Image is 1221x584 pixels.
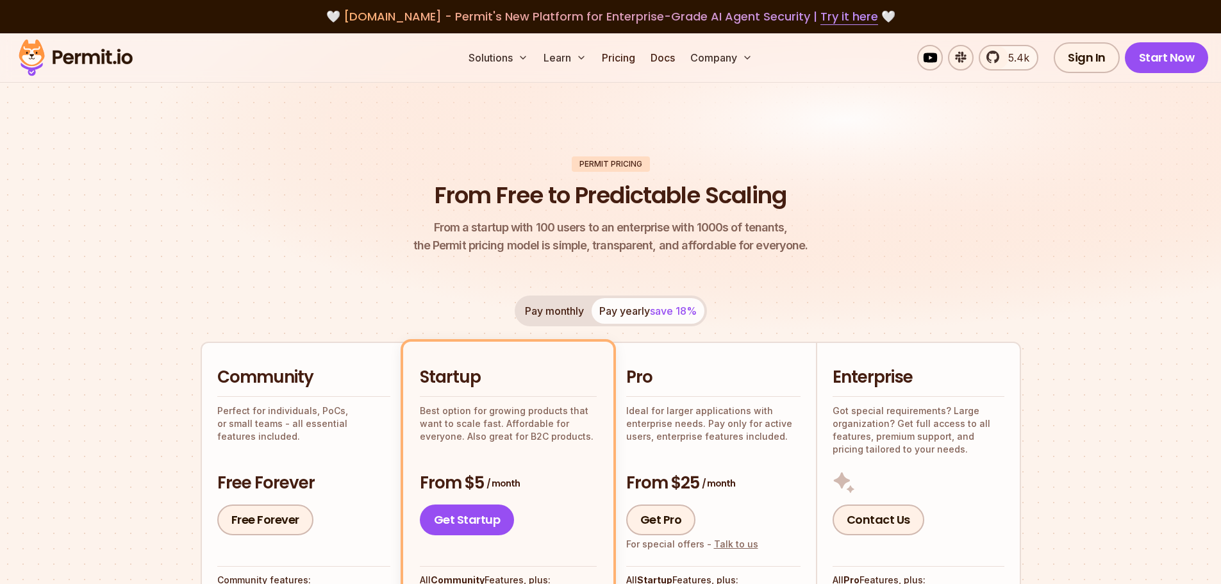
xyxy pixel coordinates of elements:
[13,36,138,79] img: Permit logo
[702,477,735,490] span: / month
[420,366,597,389] h2: Startup
[217,472,390,495] h3: Free Forever
[463,45,533,71] button: Solutions
[420,472,597,495] h3: From $5
[413,219,808,254] p: the Permit pricing model is simple, transparent, and affordable for everyone.
[420,405,597,443] p: Best option for growing products that want to scale fast. Affordable for everyone. Also great for...
[626,472,801,495] h3: From $25
[645,45,680,71] a: Docs
[217,405,390,443] p: Perfect for individuals, PoCs, or small teams - all essential features included.
[217,505,313,535] a: Free Forever
[1054,42,1120,73] a: Sign In
[626,405,801,443] p: Ideal for larger applications with enterprise needs. Pay only for active users, enterprise featur...
[833,405,1004,456] p: Got special requirements? Large organization? Get full access to all features, premium support, a...
[420,505,515,535] a: Get Startup
[820,8,878,25] a: Try it here
[344,8,878,24] span: [DOMAIN_NAME] - Permit's New Platform for Enterprise-Grade AI Agent Security |
[31,8,1190,26] div: 🤍 🤍
[572,156,650,172] div: Permit Pricing
[626,505,696,535] a: Get Pro
[714,538,758,549] a: Talk to us
[833,505,924,535] a: Contact Us
[413,219,808,237] span: From a startup with 100 users to an enterprise with 1000s of tenants,
[626,366,801,389] h2: Pro
[217,366,390,389] h2: Community
[517,298,592,324] button: Pay monthly
[979,45,1038,71] a: 5.4k
[435,179,786,212] h1: From Free to Predictable Scaling
[626,538,758,551] div: For special offers -
[685,45,758,71] button: Company
[597,45,640,71] a: Pricing
[1125,42,1209,73] a: Start Now
[833,366,1004,389] h2: Enterprise
[1001,50,1029,65] span: 5.4k
[486,477,520,490] span: / month
[538,45,592,71] button: Learn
